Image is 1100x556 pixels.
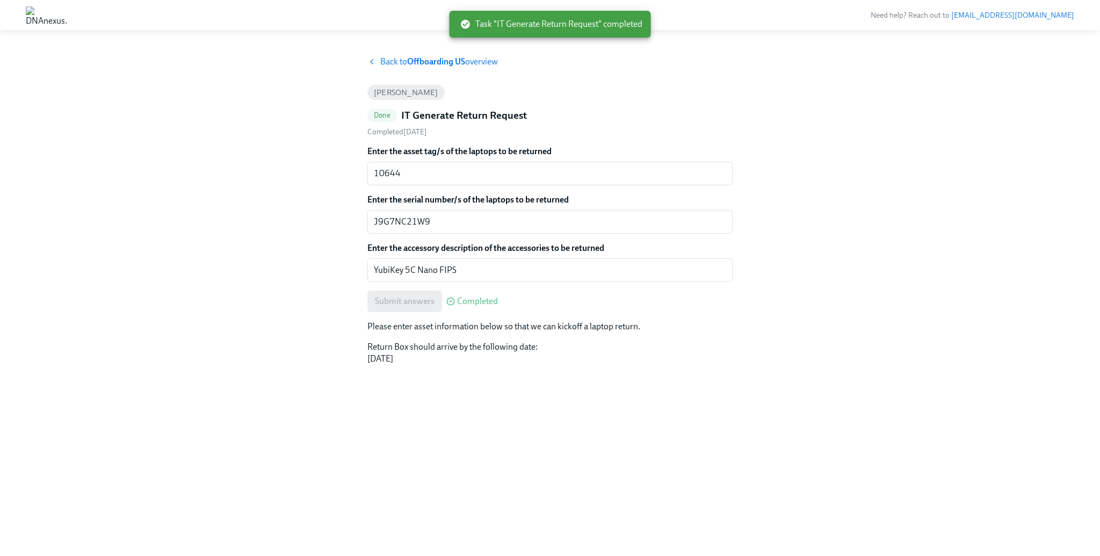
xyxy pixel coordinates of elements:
[367,341,733,365] p: Return Box should arrive by the following date: [DATE]
[367,127,427,136] span: Tuesday, August 19th 2025, 11:24 am
[367,146,733,157] label: Enter the asset tag/s of the laptops to be returned
[26,6,67,24] img: DNAnexus, Inc.
[871,11,1074,20] span: Need help? Reach out to
[401,109,527,122] h5: IT Generate Return Request
[367,111,397,119] span: Done
[374,264,726,277] textarea: YubiKey 5C Nano FIPS
[367,194,733,206] label: Enter the serial number/s of the laptops to be returned
[380,56,498,68] span: Back to overview
[457,297,498,306] span: Completed
[407,56,465,67] strong: Offboarding US
[367,242,733,254] label: Enter the accessory description of the accessories to be returned
[374,215,726,228] textarea: J9G7NC21W9
[374,167,726,180] textarea: 10644
[367,321,733,333] p: Please enter asset information below so that we can kickoff a laptop return.
[367,56,733,68] a: Back toOffboarding USoverview
[460,18,642,30] span: Task "IT Generate Return Request" completed
[951,11,1074,20] a: [EMAIL_ADDRESS][DOMAIN_NAME]
[367,89,445,97] span: [PERSON_NAME]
